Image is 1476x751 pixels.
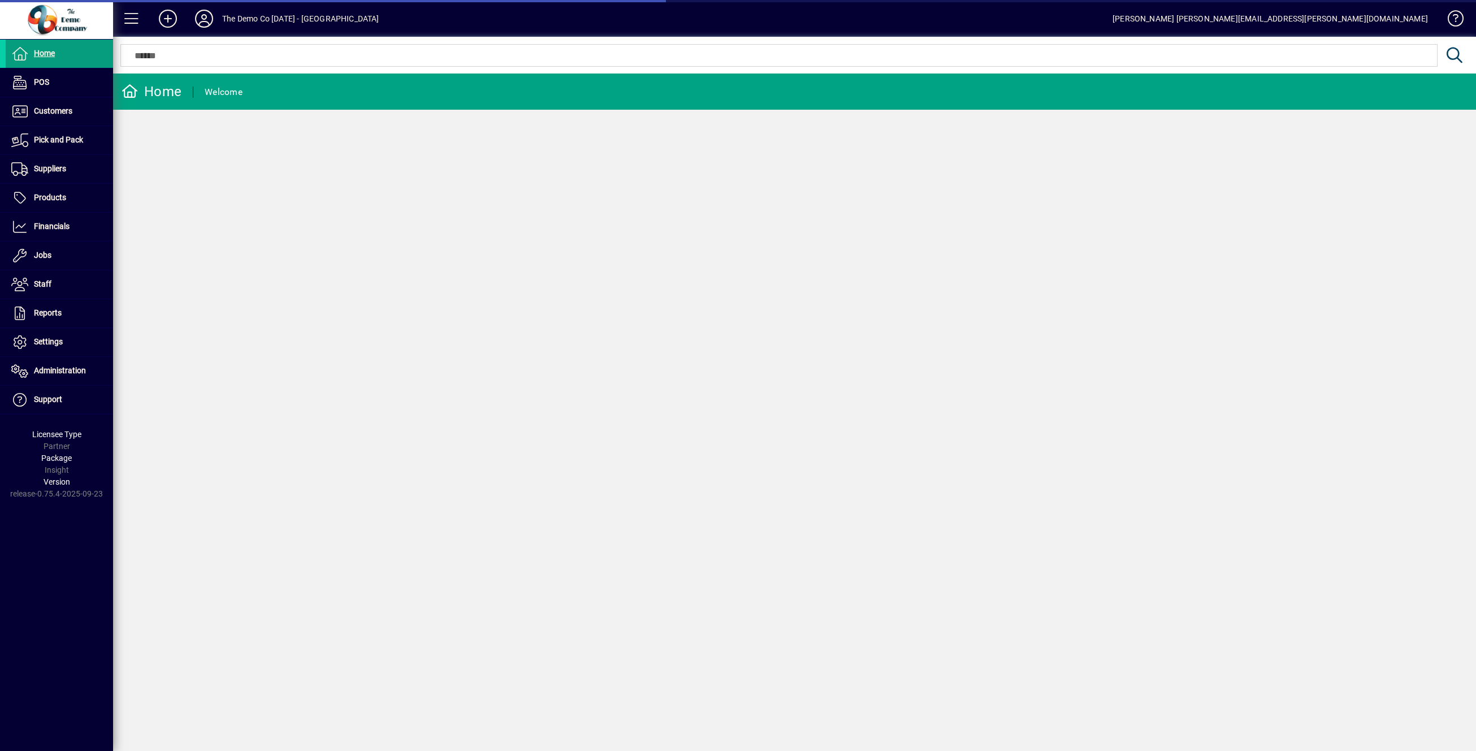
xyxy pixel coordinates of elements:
[6,184,113,212] a: Products
[34,279,51,288] span: Staff
[150,8,186,29] button: Add
[34,222,70,231] span: Financials
[122,83,181,101] div: Home
[34,164,66,173] span: Suppliers
[41,454,72,463] span: Package
[34,49,55,58] span: Home
[6,386,113,414] a: Support
[205,83,243,101] div: Welcome
[6,270,113,299] a: Staff
[6,126,113,154] a: Pick and Pack
[34,366,86,375] span: Administration
[32,430,81,439] span: Licensee Type
[1113,10,1428,28] div: [PERSON_NAME] [PERSON_NAME][EMAIL_ADDRESS][PERSON_NAME][DOMAIN_NAME]
[186,8,222,29] button: Profile
[6,241,113,270] a: Jobs
[34,251,51,260] span: Jobs
[34,106,72,115] span: Customers
[6,299,113,327] a: Reports
[44,477,70,486] span: Version
[1439,2,1462,39] a: Knowledge Base
[222,10,379,28] div: The Demo Co [DATE] - [GEOGRAPHIC_DATA]
[6,328,113,356] a: Settings
[34,308,62,317] span: Reports
[34,193,66,202] span: Products
[6,213,113,241] a: Financials
[6,68,113,97] a: POS
[34,135,83,144] span: Pick and Pack
[34,337,63,346] span: Settings
[34,77,49,87] span: POS
[6,97,113,126] a: Customers
[34,395,62,404] span: Support
[6,155,113,183] a: Suppliers
[6,357,113,385] a: Administration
